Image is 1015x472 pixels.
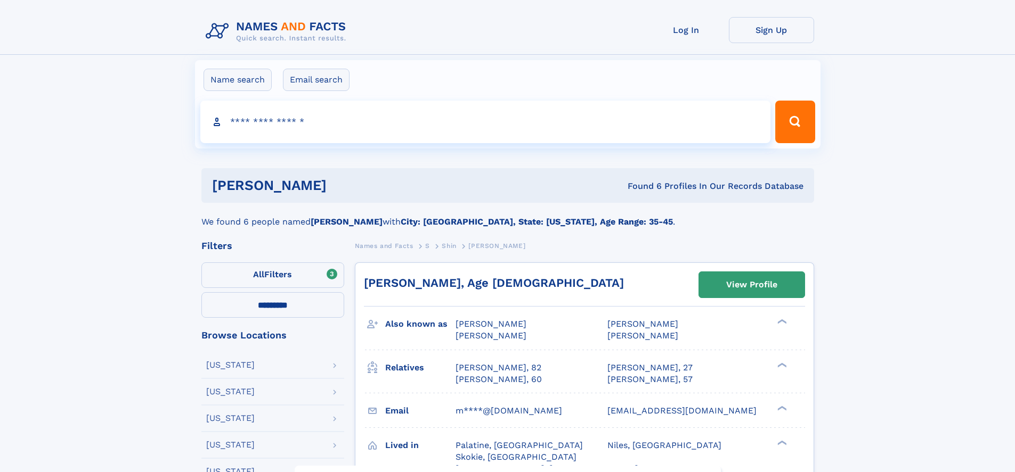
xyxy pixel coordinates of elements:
[775,361,787,368] div: ❯
[253,269,264,279] span: All
[468,242,525,250] span: [PERSON_NAME]
[456,362,541,374] a: [PERSON_NAME], 82
[607,362,693,374] a: [PERSON_NAME], 27
[456,374,542,385] a: [PERSON_NAME], 60
[729,17,814,43] a: Sign Up
[212,179,477,192] h1: [PERSON_NAME]
[607,330,678,341] span: [PERSON_NAME]
[385,436,456,454] h3: Lived in
[425,242,430,250] span: S
[201,17,355,46] img: Logo Names and Facts
[442,242,456,250] span: Shin
[204,69,272,91] label: Name search
[206,361,255,369] div: [US_STATE]
[355,239,413,252] a: Names and Facts
[775,318,787,325] div: ❯
[283,69,350,91] label: Email search
[206,387,255,396] div: [US_STATE]
[607,319,678,329] span: [PERSON_NAME]
[477,180,803,192] div: Found 6 Profiles In Our Records Database
[644,17,729,43] a: Log In
[442,239,456,252] a: Shin
[607,374,693,385] a: [PERSON_NAME], 57
[775,404,787,411] div: ❯
[385,359,456,377] h3: Relatives
[385,315,456,333] h3: Also known as
[385,402,456,420] h3: Email
[607,405,757,416] span: [EMAIL_ADDRESS][DOMAIN_NAME]
[456,440,583,450] span: Palatine, [GEOGRAPHIC_DATA]
[364,276,624,289] a: [PERSON_NAME], Age [DEMOGRAPHIC_DATA]
[607,440,721,450] span: Niles, [GEOGRAPHIC_DATA]
[200,101,771,143] input: search input
[726,272,777,297] div: View Profile
[201,262,344,288] label: Filters
[456,452,576,462] span: Skokie, [GEOGRAPHIC_DATA]
[206,441,255,449] div: [US_STATE]
[201,241,344,251] div: Filters
[425,239,430,252] a: S
[206,414,255,423] div: [US_STATE]
[775,101,815,143] button: Search Button
[456,330,526,341] span: [PERSON_NAME]
[775,439,787,446] div: ❯
[311,217,383,227] b: [PERSON_NAME]
[401,217,673,227] b: City: [GEOGRAPHIC_DATA], State: [US_STATE], Age Range: 35-45
[456,319,526,329] span: [PERSON_NAME]
[699,272,805,297] a: View Profile
[201,330,344,340] div: Browse Locations
[201,203,814,228] div: We found 6 people named with .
